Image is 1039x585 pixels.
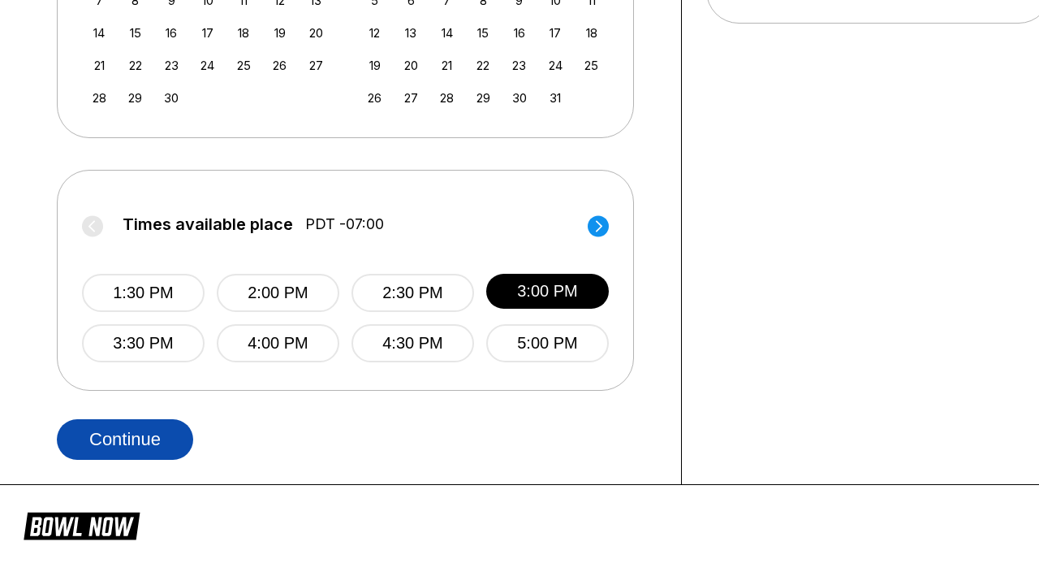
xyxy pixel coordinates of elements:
[472,22,494,44] div: Choose Wednesday, October 15th, 2025
[88,54,110,76] div: Choose Sunday, September 21st, 2025
[88,87,110,109] div: Choose Sunday, September 28th, 2025
[82,274,205,312] button: 1:30 PM
[472,54,494,76] div: Choose Wednesday, October 22nd, 2025
[161,87,183,109] div: Choose Tuesday, September 30th, 2025
[57,419,193,460] button: Continue
[400,54,422,76] div: Choose Monday, October 20th, 2025
[400,87,422,109] div: Choose Monday, October 27th, 2025
[364,54,386,76] div: Choose Sunday, October 19th, 2025
[508,87,530,109] div: Choose Thursday, October 30th, 2025
[436,54,458,76] div: Choose Tuesday, October 21st, 2025
[123,215,293,233] span: Times available place
[351,324,474,362] button: 4:30 PM
[580,22,602,44] div: Choose Saturday, October 18th, 2025
[545,54,567,76] div: Choose Friday, October 24th, 2025
[305,54,327,76] div: Choose Saturday, September 27th, 2025
[305,22,327,44] div: Choose Saturday, September 20th, 2025
[161,54,183,76] div: Choose Tuesday, September 23rd, 2025
[82,324,205,362] button: 3:30 PM
[196,54,218,76] div: Choose Wednesday, September 24th, 2025
[472,87,494,109] div: Choose Wednesday, October 29th, 2025
[233,22,255,44] div: Choose Thursday, September 18th, 2025
[351,274,474,312] button: 2:30 PM
[486,274,609,309] button: 3:00 PM
[305,215,384,233] span: PDT -07:00
[233,54,255,76] div: Choose Thursday, September 25th, 2025
[545,87,567,109] div: Choose Friday, October 31st, 2025
[364,22,386,44] div: Choose Sunday, October 12th, 2025
[508,22,530,44] div: Choose Thursday, October 16th, 2025
[400,22,422,44] div: Choose Monday, October 13th, 2025
[436,22,458,44] div: Choose Tuesday, October 14th, 2025
[161,22,183,44] div: Choose Tuesday, September 16th, 2025
[269,22,291,44] div: Choose Friday, September 19th, 2025
[88,22,110,44] div: Choose Sunday, September 14th, 2025
[486,324,609,362] button: 5:00 PM
[269,54,291,76] div: Choose Friday, September 26th, 2025
[217,274,339,312] button: 2:00 PM
[196,22,218,44] div: Choose Wednesday, September 17th, 2025
[124,22,146,44] div: Choose Monday, September 15th, 2025
[124,87,146,109] div: Choose Monday, September 29th, 2025
[364,87,386,109] div: Choose Sunday, October 26th, 2025
[580,54,602,76] div: Choose Saturday, October 25th, 2025
[436,87,458,109] div: Choose Tuesday, October 28th, 2025
[217,324,339,362] button: 4:00 PM
[508,54,530,76] div: Choose Thursday, October 23rd, 2025
[545,22,567,44] div: Choose Friday, October 17th, 2025
[124,54,146,76] div: Choose Monday, September 22nd, 2025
